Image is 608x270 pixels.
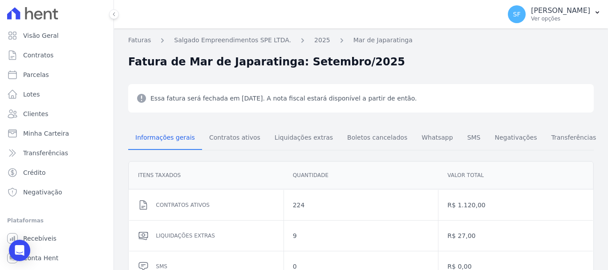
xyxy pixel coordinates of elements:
[487,127,544,150] a: Negativações
[4,46,110,64] a: Contratos
[204,129,266,146] span: Contratos ativos
[23,168,46,177] span: Crédito
[546,129,601,146] span: Transferências
[23,51,53,60] span: Contratos
[531,6,590,15] p: [PERSON_NAME]
[414,127,460,150] a: Whatsapp
[531,15,590,22] p: Ver opções
[460,127,488,150] a: SMS
[150,93,417,104] span: Essa fatura será fechada em [DATE]. A nota fiscal estará disponível a partir de então.
[4,66,110,84] a: Parcelas
[128,54,405,70] h2: Fatura de Mar de Japaratinga: Setembro/2025
[447,231,584,240] dd: R$ 27,00
[23,188,62,197] span: Negativação
[447,171,584,180] dd: Valor total
[156,231,274,240] dd: Liquidações extras
[128,36,151,45] a: Faturas
[489,129,542,146] span: Negativações
[293,201,430,210] dd: 224
[293,171,430,180] dd: Quantidade
[342,129,413,146] span: Boletos cancelados
[128,127,202,150] a: Informações gerais
[4,183,110,201] a: Negativação
[269,129,338,146] span: Liquidações extras
[23,70,49,79] span: Parcelas
[174,36,291,45] a: Salgado Empreendimentos SPE LTDA.
[4,125,110,142] a: Minha Carteira
[268,127,340,150] a: Liquidações extras
[447,201,584,210] dd: R$ 1.120,00
[340,127,414,150] a: Boletos cancelados
[4,230,110,247] a: Recebíveis
[4,27,110,44] a: Visão Geral
[4,164,110,181] a: Crédito
[23,31,59,40] span: Visão Geral
[23,234,57,243] span: Recebíveis
[23,129,69,138] span: Minha Carteira
[501,2,608,27] button: SF [PERSON_NAME] Ver opções
[23,254,58,262] span: Conta Hent
[9,240,30,261] div: Open Intercom Messenger
[4,85,110,103] a: Lotes
[156,201,274,210] dd: Contratos ativos
[4,249,110,267] a: Conta Hent
[416,129,458,146] span: Whatsapp
[7,215,106,226] div: Plataformas
[513,11,521,17] span: SF
[293,231,430,240] dd: 9
[544,127,603,150] a: Transferências
[138,171,275,180] dd: Itens Taxados
[128,36,594,50] nav: Breadcrumb
[202,127,268,150] a: Contratos ativos
[353,36,413,45] a: Mar de Japaratinga
[130,129,200,146] span: Informações gerais
[23,109,48,118] span: Clientes
[23,90,40,99] span: Lotes
[4,144,110,162] a: Transferências
[314,36,330,45] a: 2025
[4,105,110,123] a: Clientes
[462,129,486,146] span: SMS
[23,149,68,157] span: Transferências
